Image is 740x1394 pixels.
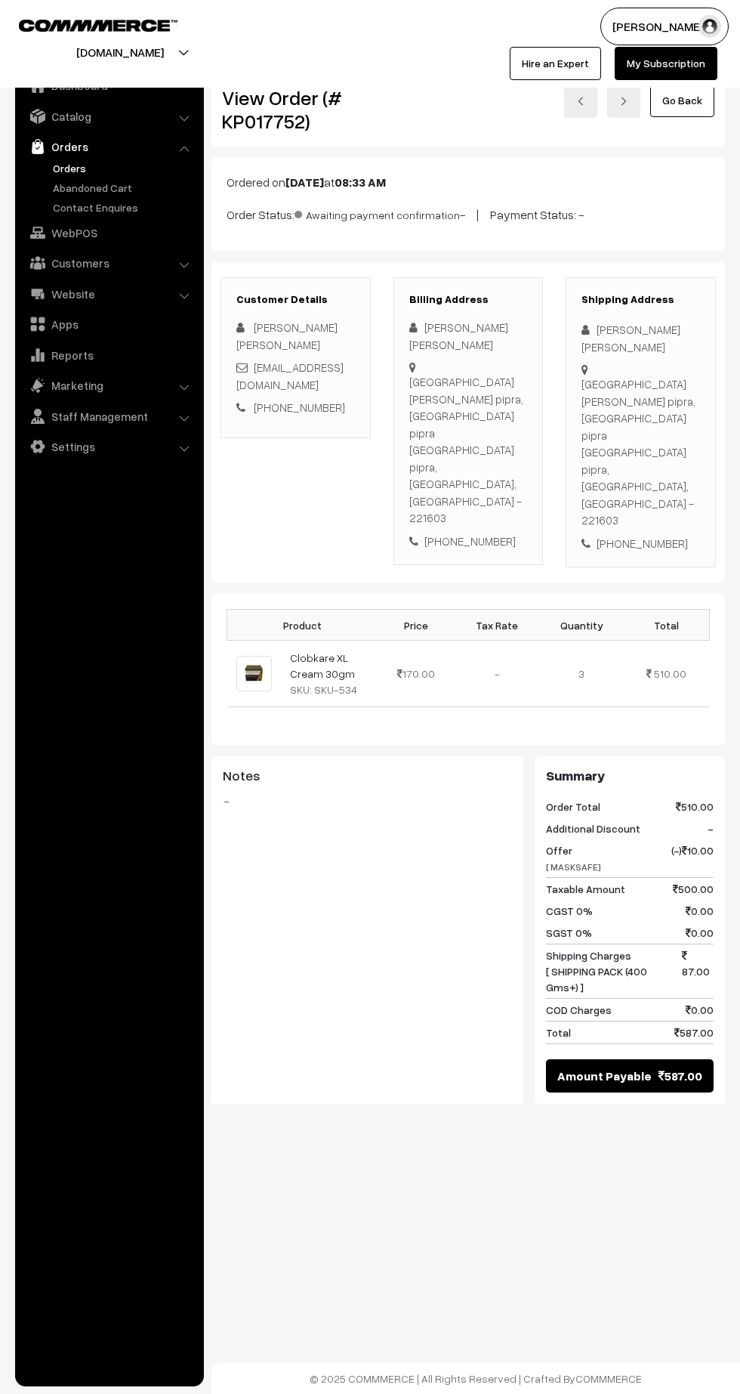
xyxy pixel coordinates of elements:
[227,203,710,224] p: Order Status: - | Payment Status: -
[409,319,528,353] div: [PERSON_NAME] [PERSON_NAME]
[19,133,199,160] a: Orders
[615,47,717,80] a: My Subscription
[254,400,345,414] a: [PHONE_NUMBER]
[698,15,721,38] img: user
[19,311,199,338] a: Apps
[581,293,700,306] h3: Shipping Address
[19,249,199,277] a: Customers
[581,376,700,529] div: [GEOGRAPHIC_DATA] [PERSON_NAME] pipra, [GEOGRAPHIC_DATA] pipra [GEOGRAPHIC_DATA] pipra, [GEOGRAPH...
[546,1002,612,1018] span: COD Charges
[19,15,151,33] a: COMMMERCE
[211,1363,740,1394] footer: © 2025 COMMMERCE | All Rights Reserved | Crafted By
[546,881,625,897] span: Taxable Amount
[19,342,199,369] a: Reports
[19,403,199,430] a: Staff Management
[546,925,592,941] span: SGST 0%
[619,97,628,106] img: right-arrow.png
[49,199,199,215] a: Contact Enquires
[455,641,539,707] td: -
[546,861,601,873] span: [ MASKSAFE]
[290,682,369,697] div: SKU: SKU-534
[409,533,528,550] div: [PHONE_NUMBER]
[294,203,460,223] span: Awaiting payment confirmation
[285,175,324,190] b: [DATE]
[19,280,199,308] a: Website
[19,219,199,246] a: WebPOS
[624,610,709,641] th: Total
[378,610,455,641] th: Price
[600,8,729,45] button: [PERSON_NAME]
[19,103,199,130] a: Catalog
[227,173,710,191] p: Ordered on at
[455,610,539,641] th: Tax Rate
[236,360,344,391] a: [EMAIL_ADDRESS][DOMAIN_NAME]
[23,33,217,71] button: [DOMAIN_NAME]
[686,925,714,941] span: 0.00
[676,799,714,814] span: 510.00
[581,535,700,552] div: [PHONE_NUMBER]
[686,1002,714,1018] span: 0.00
[222,86,371,133] h2: View Order (# KP017752)
[581,321,700,355] div: [PERSON_NAME] [PERSON_NAME]
[49,180,199,196] a: Abandoned Cart
[546,799,600,814] span: Order Total
[708,821,714,836] span: -
[236,656,272,691] img: CLOBKARE.jpeg
[19,372,199,399] a: Marketing
[546,821,640,836] span: Additional Discount
[578,667,584,680] span: 3
[674,1025,714,1040] span: 587.00
[49,160,199,176] a: Orders
[576,97,585,106] img: left-arrow.png
[290,651,355,680] a: Clobkare XL Cream 30gm
[223,792,512,810] blockquote: -
[409,293,528,306] h3: Billing Address
[546,768,714,784] h3: Summary
[236,293,355,306] h3: Customer Details
[335,175,386,190] b: 08:33 AM
[223,768,512,784] h3: Notes
[671,842,714,874] span: (-) 10.00
[409,373,528,527] div: [GEOGRAPHIC_DATA] [PERSON_NAME] pipra, [GEOGRAPHIC_DATA] pipra [GEOGRAPHIC_DATA] pipra, [GEOGRAPH...
[19,20,177,31] img: COMMMERCE
[539,610,624,641] th: Quantity
[557,1067,652,1085] span: Amount Payable
[658,1067,702,1085] span: 587.00
[673,881,714,897] span: 500.00
[686,903,714,919] span: 0.00
[546,903,593,919] span: CGST 0%
[236,320,338,351] span: [PERSON_NAME] [PERSON_NAME]
[650,84,714,117] a: Go Back
[19,433,199,460] a: Settings
[654,667,686,680] span: 510.00
[510,47,601,80] a: Hire an Expert
[546,947,682,995] span: Shipping Charges [ SHIPPING PACK (400 Gms+) ]
[682,947,714,995] span: 87.00
[546,1025,571,1040] span: Total
[575,1372,642,1385] a: COMMMERCE
[397,667,435,680] span: 170.00
[227,610,378,641] th: Product
[546,842,601,874] span: Offer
